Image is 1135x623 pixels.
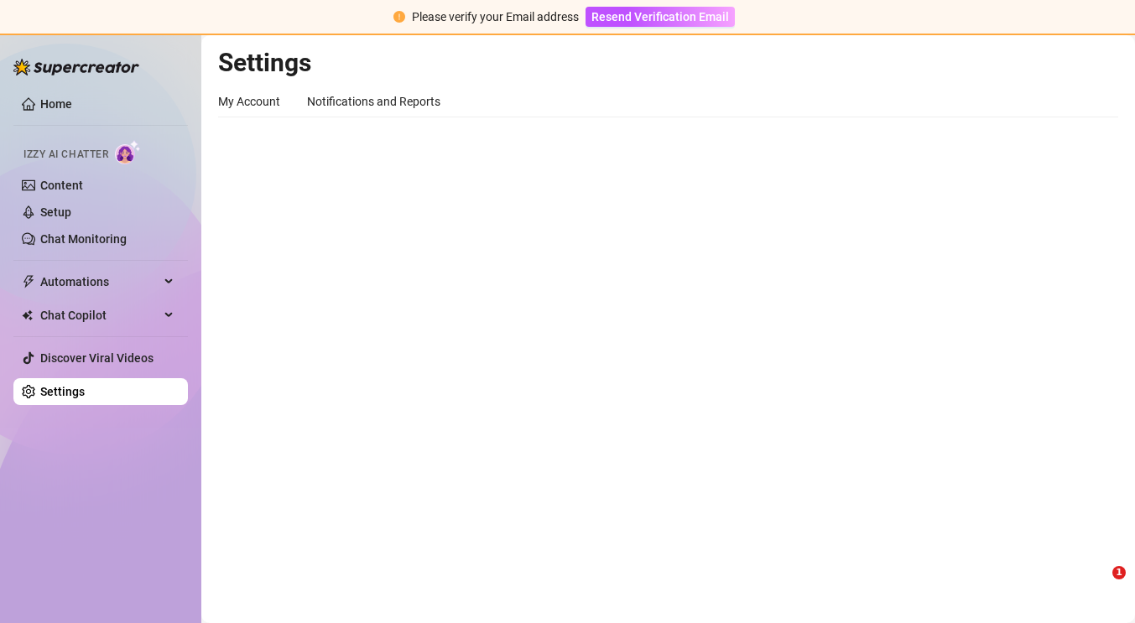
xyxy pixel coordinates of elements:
[218,92,280,111] div: My Account
[1078,566,1118,606] iframe: Intercom live chat
[40,268,159,295] span: Automations
[1112,566,1126,579] span: 1
[40,97,72,111] a: Home
[22,309,33,321] img: Chat Copilot
[13,59,139,75] img: logo-BBDzfeDw.svg
[40,232,127,246] a: Chat Monitoring
[40,385,85,398] a: Settings
[40,179,83,192] a: Content
[412,8,579,26] div: Please verify your Email address
[22,275,35,288] span: thunderbolt
[586,7,735,27] button: Resend Verification Email
[23,147,108,163] span: Izzy AI Chatter
[115,140,141,164] img: AI Chatter
[218,47,1118,79] h2: Settings
[393,11,405,23] span: exclamation-circle
[40,302,159,329] span: Chat Copilot
[591,10,729,23] span: Resend Verification Email
[40,205,71,219] a: Setup
[307,92,440,111] div: Notifications and Reports
[40,351,154,365] a: Discover Viral Videos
